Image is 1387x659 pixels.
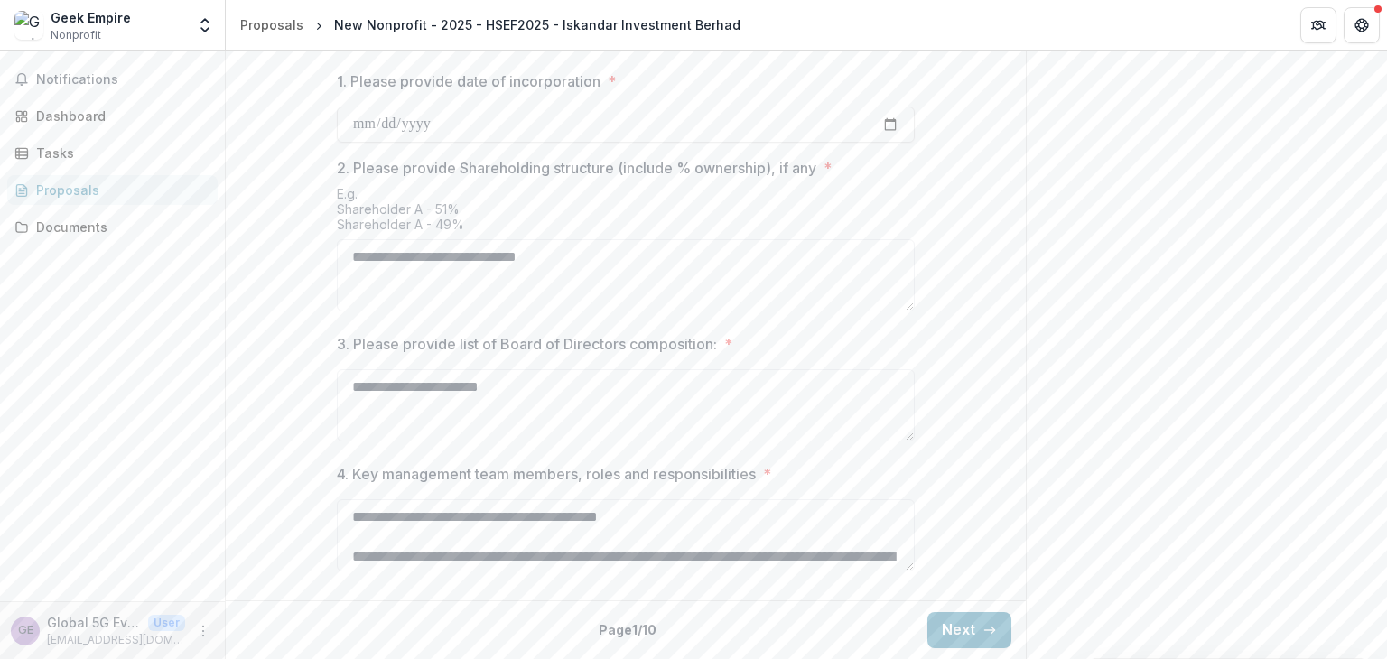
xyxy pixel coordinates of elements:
p: User [148,615,185,631]
div: Documents [36,218,203,237]
div: Tasks [36,144,203,162]
a: Dashboard [7,101,218,131]
img: Geek Empire [14,11,43,40]
a: Documents [7,212,218,242]
div: Proposals [240,15,303,34]
button: Partners [1300,7,1336,43]
a: Tasks [7,138,218,168]
button: More [192,620,214,642]
p: [EMAIL_ADDRESS][DOMAIN_NAME] [47,632,185,648]
p: 4. Key management team members, roles and responsibilities [337,463,756,485]
button: Open entity switcher [192,7,218,43]
p: 1. Please provide date of incorporation [337,70,600,92]
button: Next [927,612,1011,648]
button: Notifications [7,65,218,94]
div: E.g. Shareholder A - 51% Shareholder A - 49% [337,186,915,239]
div: Dashboard [36,107,203,125]
div: Geek Empire [51,8,131,27]
span: Notifications [36,72,210,88]
div: Proposals [36,181,203,200]
div: New Nonprofit - 2025 - HSEF2025 - Iskandar Investment Berhad [334,15,740,34]
a: Proposals [233,12,311,38]
span: Nonprofit [51,27,101,43]
nav: breadcrumb [233,12,748,38]
p: Global 5G Evolution [47,613,141,632]
div: Global 5G Evolution [18,625,33,636]
p: 3. Please provide list of Board of Directors composition: [337,333,717,355]
button: Get Help [1344,7,1380,43]
p: Page 1 / 10 [599,620,656,639]
p: 2. Please provide Shareholding structure (include % ownership), if any [337,157,816,179]
a: Proposals [7,175,218,205]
